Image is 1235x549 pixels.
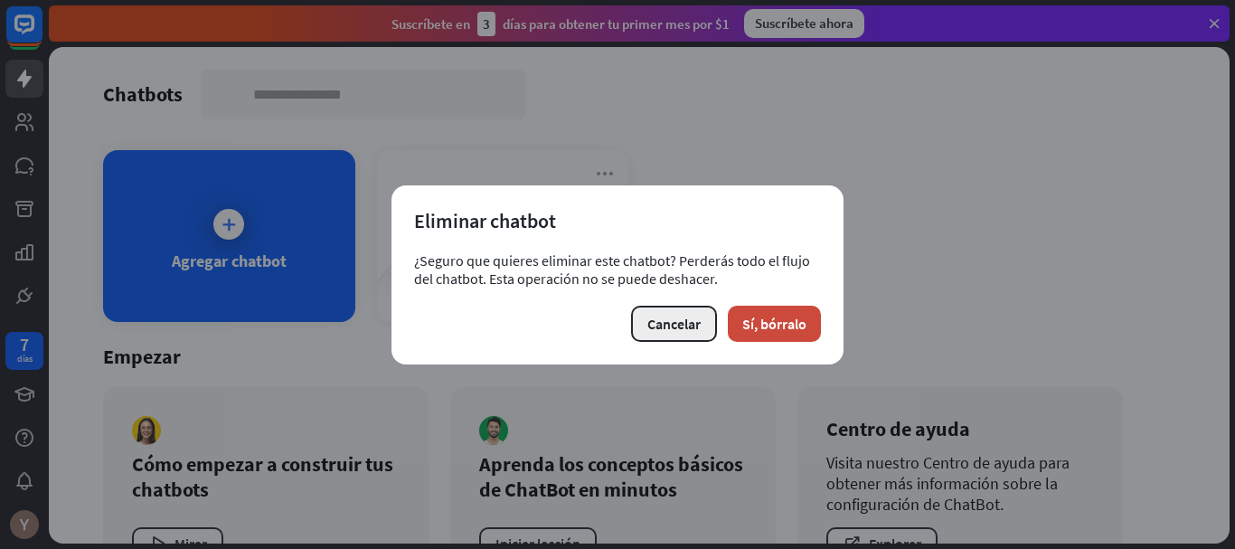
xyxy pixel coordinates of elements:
font: Eliminar chatbot [414,208,556,233]
button: Abrir el widget de chat LiveChat [14,7,69,62]
button: Cancelar [631,306,717,342]
font: Sí, bórralo [742,315,806,333]
font: ¿Seguro que quieres eliminar este chatbot? Perderás todo el flujo del chatbot. Esta operación no ... [414,251,810,288]
font: Cancelar [647,315,701,333]
button: Sí, bórralo [728,306,821,342]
